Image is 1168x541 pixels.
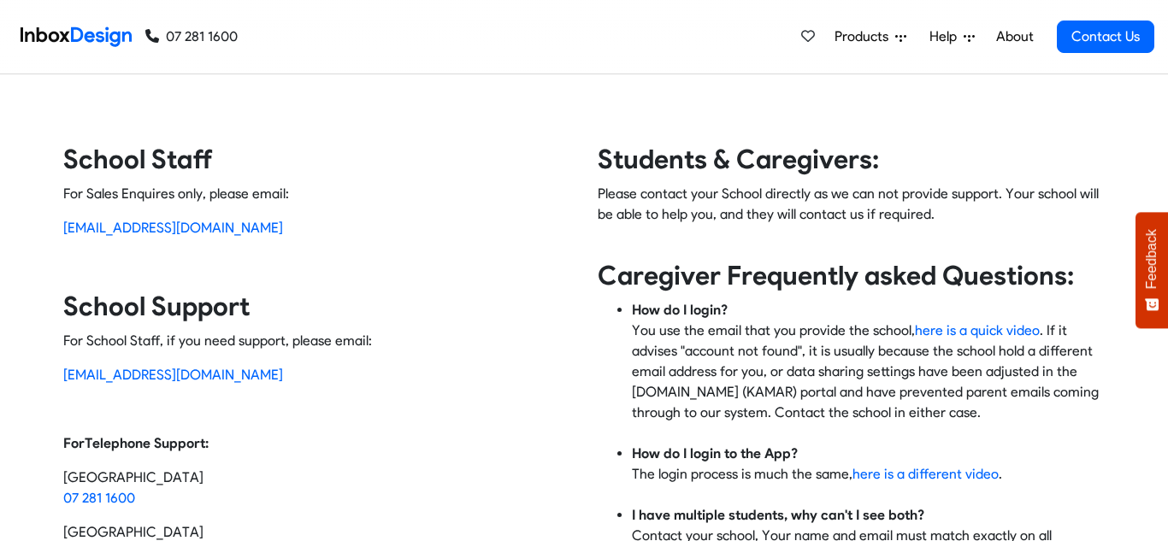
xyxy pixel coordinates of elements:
[923,20,982,54] a: Help
[632,507,924,523] strong: I have multiple students, why can't I see both?
[915,322,1040,338] a: here is a quick video
[632,445,798,462] strong: How do I login to the App?
[63,184,570,204] p: For Sales Enquires only, please email:
[632,302,728,318] strong: How do I login?
[63,144,213,175] strong: School Staff
[145,26,238,47] a: 07 281 1600
[63,467,570,509] p: [GEOGRAPHIC_DATA]
[63,220,283,236] a: [EMAIL_ADDRESS][DOMAIN_NAME]
[632,300,1105,444] li: You use the email that you provide the school, . If it advises "account not found", it is usually...
[852,466,999,482] a: here is a different video
[63,490,135,506] a: 07 281 1600
[632,444,1105,505] li: The login process is much the same, .
[1136,212,1168,328] button: Feedback - Show survey
[598,184,1105,245] p: Please contact your School directly as we can not provide support. Your school will be able to he...
[828,20,913,54] a: Products
[929,26,964,47] span: Help
[598,260,1074,291] strong: Caregiver Frequently asked Questions:
[991,20,1038,54] a: About
[63,291,250,322] strong: School Support
[63,331,570,351] p: For School Staff, if you need support, please email:
[1057,21,1154,53] a: Contact Us
[63,435,85,451] strong: For
[85,435,209,451] strong: Telephone Support:
[63,367,283,383] a: [EMAIL_ADDRESS][DOMAIN_NAME]
[1144,229,1159,289] span: Feedback
[598,144,879,175] strong: Students & Caregivers:
[835,26,895,47] span: Products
